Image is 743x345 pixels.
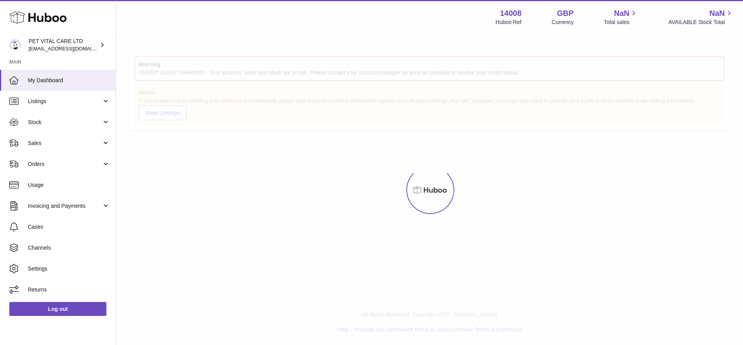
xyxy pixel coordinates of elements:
[29,45,114,52] span: [EMAIL_ADDRESS][DOMAIN_NAME]
[9,302,106,316] a: Log out
[28,286,110,293] span: Returns
[28,202,102,210] span: Invoicing and Payments
[28,140,102,147] span: Sales
[668,19,734,26] span: AVAILABLE Stock Total
[496,19,522,26] div: Huboo Ref
[28,223,110,231] span: Cases
[552,19,574,26] div: Currency
[557,8,574,19] strong: GBP
[28,244,110,252] span: Channels
[29,38,98,52] div: PET VITAL CARE LTD
[28,160,102,168] span: Orders
[28,181,110,189] span: Usage
[604,8,638,26] a: NaN Total sales
[614,8,629,19] span: NaN
[9,39,21,51] img: petvitalcare@gmail.com
[709,8,725,19] span: NaN
[28,98,102,105] span: Listings
[28,119,102,126] span: Stock
[668,8,734,26] a: NaN AVAILABLE Stock Total
[28,265,110,273] span: Settings
[604,19,638,26] span: Total sales
[28,77,110,84] span: My Dashboard
[500,8,522,19] strong: 14008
